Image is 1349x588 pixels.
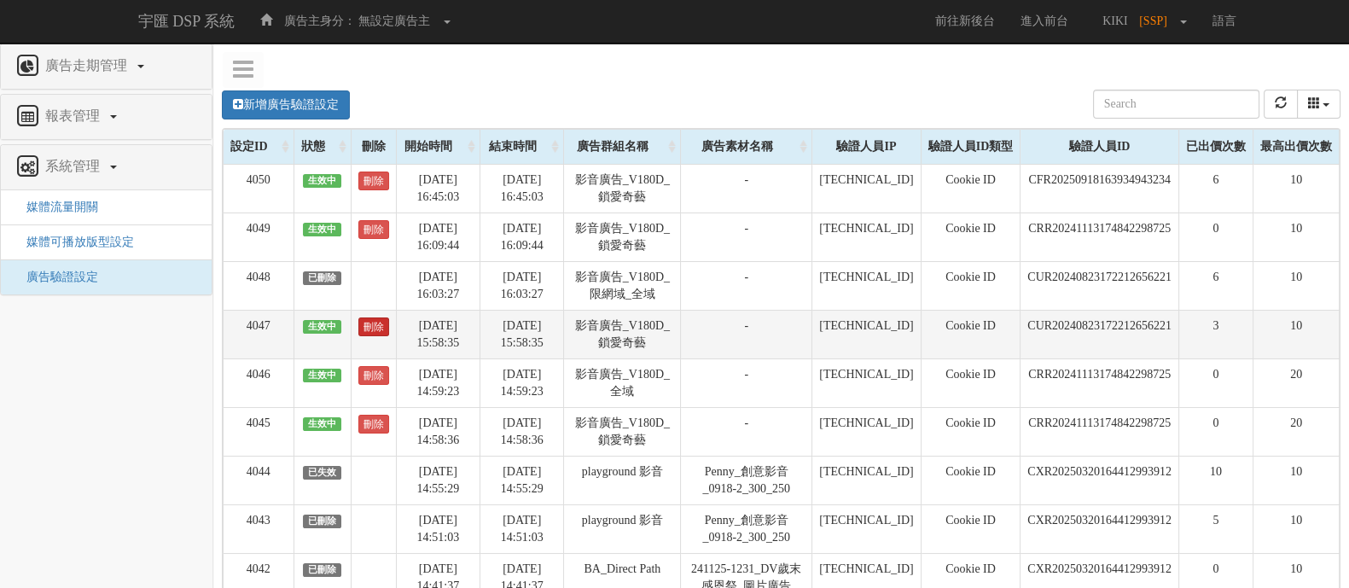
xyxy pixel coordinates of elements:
td: [DATE] 16:45:03 [396,164,480,212]
td: Cookie ID [921,456,1020,504]
a: 報表管理 [14,103,199,131]
td: 10 [1253,212,1339,261]
button: columns [1297,90,1341,119]
td: 10 [1253,504,1339,553]
td: [TECHNICAL_ID] [812,310,921,358]
td: [TECHNICAL_ID] [812,164,921,212]
td: Penny_創意影音_0918-2_300_250 [681,504,812,553]
td: playground 影音 [564,456,681,504]
td: - [681,310,812,358]
td: 6 [1178,261,1253,310]
td: 4049 [224,212,294,261]
td: - [681,164,812,212]
td: [DATE] 14:58:36 [480,407,563,456]
td: CRR20241113174842298725 [1020,212,1179,261]
div: 刪除 [352,130,396,164]
td: [DATE] 14:59:23 [396,358,480,407]
a: 刪除 [358,366,389,385]
a: 新增廣告驗證設定 [222,90,350,119]
td: [DATE] 14:55:29 [396,456,480,504]
td: 4047 [224,310,294,358]
td: 10 [1253,164,1339,212]
div: 廣告素材名稱 [681,130,811,164]
td: [TECHNICAL_ID] [812,407,921,456]
td: [DATE] 15:58:35 [396,310,480,358]
td: 4050 [224,164,294,212]
td: CUR20240823172212656221 [1020,261,1179,310]
td: [DATE] 14:51:03 [480,504,563,553]
td: 6 [1178,164,1253,212]
div: 驗證人員IP [812,130,920,164]
a: 廣告走期管理 [14,53,199,80]
td: 5 [1178,504,1253,553]
td: [DATE] 14:55:29 [480,456,563,504]
a: 媒體可播放版型設定 [14,236,134,248]
td: - [681,407,812,456]
span: 無設定廣告主 [358,15,430,27]
span: 已刪除 [303,563,342,577]
span: 生效中 [303,174,342,188]
td: [DATE] 16:45:03 [480,164,563,212]
td: [DATE] 14:58:36 [396,407,480,456]
td: 10 [1178,456,1253,504]
div: 最高出價次數 [1253,130,1339,164]
span: 系統管理 [41,159,108,173]
td: Penny_創意影音_0918-2_300_250 [681,456,812,504]
button: refresh [1264,90,1298,119]
td: - [681,212,812,261]
td: - [681,261,812,310]
td: [TECHNICAL_ID] [812,358,921,407]
td: 0 [1178,358,1253,407]
span: 已失效 [303,466,342,480]
span: 生效中 [303,320,342,334]
td: Cookie ID [921,504,1020,553]
td: 影音廣告_V180D_鎖愛奇藝 [564,310,681,358]
td: Cookie ID [921,261,1020,310]
div: 結束時間 [480,130,563,164]
td: 4044 [224,456,294,504]
td: CRR20241113174842298725 [1020,407,1179,456]
td: 4046 [224,358,294,407]
td: CRR20241113174842298725 [1020,358,1179,407]
td: [TECHNICAL_ID] [812,504,921,553]
span: 已刪除 [303,515,342,528]
td: Cookie ID [921,164,1020,212]
td: [DATE] 16:03:27 [480,261,563,310]
td: CFR20250918163934943234 [1020,164,1179,212]
td: [DATE] 14:59:23 [480,358,563,407]
a: 刪除 [358,220,389,239]
td: 10 [1253,456,1339,504]
div: 驗證人員ID類型 [922,130,1020,164]
span: 廣告主身分： [284,15,356,27]
td: 20 [1253,358,1339,407]
td: playground 影音 [564,504,681,553]
span: 報表管理 [41,108,108,123]
td: [DATE] 16:03:27 [396,261,480,310]
td: 0 [1178,212,1253,261]
td: Cookie ID [921,358,1020,407]
td: [DATE] 14:51:03 [396,504,480,553]
td: 影音廣告_V180D_鎖愛奇藝 [564,407,681,456]
td: 影音廣告_V180D_鎖愛奇藝 [564,212,681,261]
a: 媒體流量開關 [14,201,98,213]
span: 已刪除 [303,271,342,285]
td: 4043 [224,504,294,553]
td: 10 [1253,310,1339,358]
a: 刪除 [358,317,389,336]
span: 生效中 [303,223,342,236]
td: Cookie ID [921,407,1020,456]
a: 系統管理 [14,154,199,181]
div: 開始時間 [397,130,480,164]
td: [TECHNICAL_ID] [812,456,921,504]
td: [TECHNICAL_ID] [812,212,921,261]
span: 生效中 [303,369,342,382]
span: 廣告走期管理 [41,58,136,73]
td: Cookie ID [921,310,1020,358]
div: 驗證人員ID [1020,130,1178,164]
td: CXR20250320164412993912 [1020,456,1179,504]
div: 已出價次數 [1179,130,1253,164]
a: 刪除 [358,172,389,190]
div: Columns [1297,90,1341,119]
td: [DATE] 16:09:44 [396,212,480,261]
